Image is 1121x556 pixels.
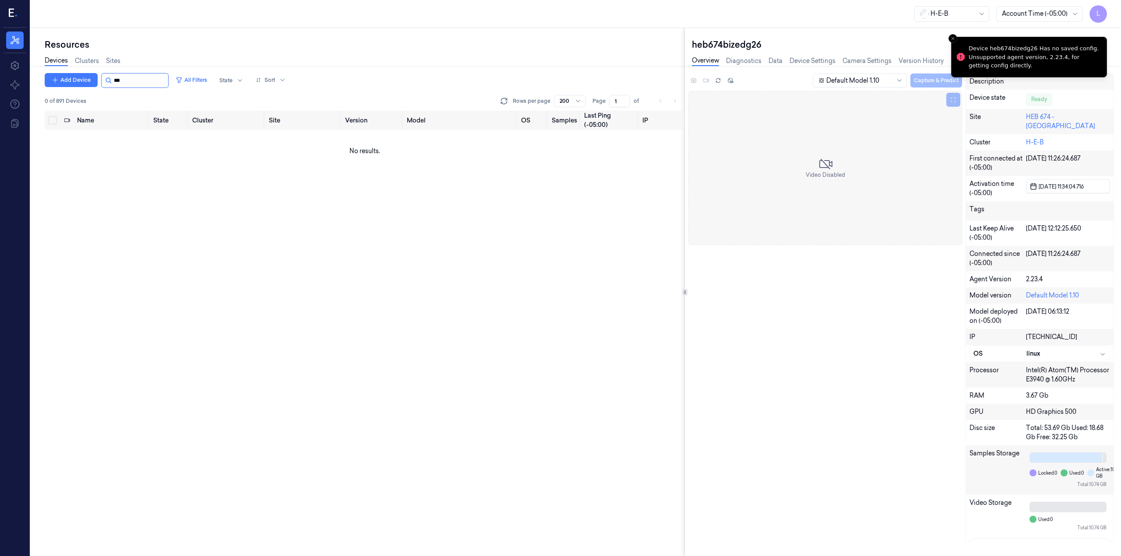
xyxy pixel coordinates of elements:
span: of [634,97,648,105]
a: Devices [45,56,68,66]
a: Camera Settings [843,56,892,66]
th: Site [265,111,342,130]
div: Resources [45,38,684,51]
span: Active: 10.20 GB [1096,466,1121,479]
div: 3.67 Gb [1026,391,1110,400]
div: Ports [973,542,1106,551]
span: [DATE] 11:34:04.716 [1037,182,1084,191]
button: Ports [970,539,1110,555]
div: Model deployed on (-05:00) [969,307,1026,325]
div: Device heb674bizedg26 Has no saved config. Unsupported agent version, 2.23.4, for getting config ... [969,44,1100,70]
div: Cluster [969,138,1026,147]
div: Total: 10.74 GB [1029,481,1107,488]
div: Connected since (-05:00) [969,249,1026,268]
div: Activation time (-05:00) [969,179,1026,198]
button: [DATE] 11:34:04.716 [1026,179,1110,193]
p: Rows per page [513,97,550,105]
a: H-E-B [1026,138,1044,146]
a: Data [768,56,783,66]
div: GPU [969,407,1026,416]
div: Site [969,112,1026,131]
a: Clusters [75,56,99,66]
div: [DATE] 11:26:24.687 [1026,249,1110,268]
button: L [1089,5,1107,23]
th: Name [74,111,150,130]
div: [DATE] 11:26:24.687 [1026,154,1110,172]
a: Diagnostics [726,56,761,66]
div: Agent Version [969,275,1026,284]
div: Tags [969,205,1026,217]
div: Total: 10.74 GB [1029,525,1107,531]
div: Total: 53.69 Gb Used: 18.68 Gb Free: 32.25 Gb [1026,423,1110,442]
div: Device state [969,93,1026,105]
span: 0 of 891 Devices [45,97,86,105]
div: Ready [1026,93,1052,105]
button: Select all [48,116,57,125]
span: Locked: 0 [1038,470,1057,476]
div: Last Keep Alive (-05:00) [969,224,1026,242]
div: IP [969,332,1026,342]
button: Add Device [45,73,98,87]
div: Video Storage [969,498,1026,535]
span: Video Disabled [806,171,845,179]
a: HEB 674 - [GEOGRAPHIC_DATA] [1026,113,1095,130]
div: [DATE] 06:13:12 [1026,307,1110,325]
nav: pagination [655,95,681,107]
div: Description [969,77,1026,86]
div: Processor [969,366,1026,384]
div: [TECHNICAL_ID] [1026,332,1110,342]
a: Sites [106,56,120,66]
div: HD Graphics 500 [1026,407,1110,416]
div: Intel(R) Atom(TM) Processor E3940 @ 1.60GHz [1026,366,1110,384]
a: Overview [692,56,719,66]
a: Version History [899,56,944,66]
span: Page [592,97,606,105]
div: OS [973,349,1026,358]
div: Disc size [969,423,1026,442]
span: Used: 0 [1069,470,1084,476]
th: IP [639,111,685,130]
div: 2.23.4 [1026,275,1110,284]
th: Last Ping (-05:00) [581,111,639,130]
a: Device Settings [790,56,835,66]
th: State [150,111,189,130]
th: Version [342,111,403,130]
div: heb674bizedg26 [692,38,1114,51]
button: OSlinux [970,346,1110,362]
button: All Filters [172,73,211,87]
div: Samples Storage [969,449,1026,491]
div: First connected at (-05:00) [969,154,1026,172]
th: Cluster [189,111,265,130]
th: OS [518,111,549,130]
div: RAM [969,391,1026,400]
div: Default Model 1.10 [1026,291,1110,300]
button: Close toast [948,34,957,43]
span: Used: 0 [1038,516,1053,523]
div: linux [1026,349,1106,358]
div: Model version [969,291,1026,300]
th: Model [403,111,518,130]
th: Samples [548,111,581,130]
div: [DATE] 12:12:25.650 [1026,224,1110,242]
td: No results. [45,130,684,172]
